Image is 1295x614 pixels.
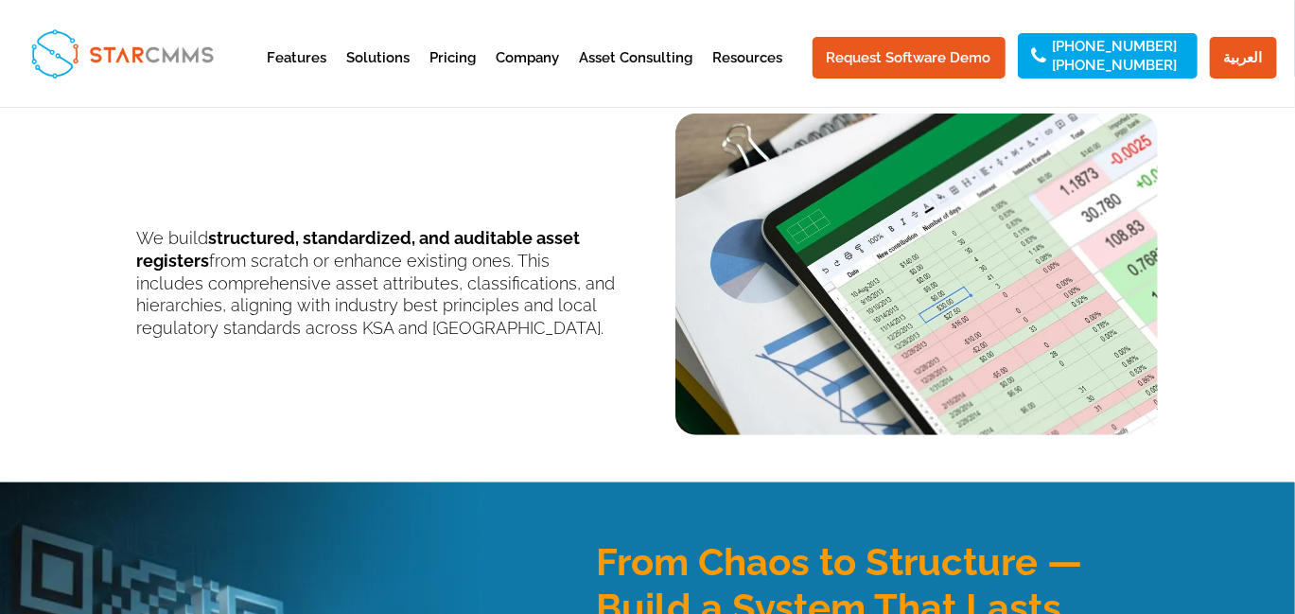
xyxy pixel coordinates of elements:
[1053,59,1178,72] a: [PHONE_NUMBER]
[580,51,693,97] a: Asset Consulting
[1053,40,1178,53] a: [PHONE_NUMBER]
[675,114,1158,435] img: asset register
[813,37,1006,79] a: Request Software Demo
[137,228,581,271] b: structured, standardized, and auditable asset registers
[713,51,783,97] a: Resources
[268,51,327,97] a: Features
[347,51,411,97] a: Solutions
[23,21,221,86] img: StarCMMS
[137,227,620,340] p: We build from scratch or enhance existing ones. This includes comprehensive asset attributes, cla...
[981,410,1295,614] iframe: Chat Widget
[497,51,560,97] a: Company
[430,51,477,97] a: Pricing
[1210,37,1277,79] a: العربية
